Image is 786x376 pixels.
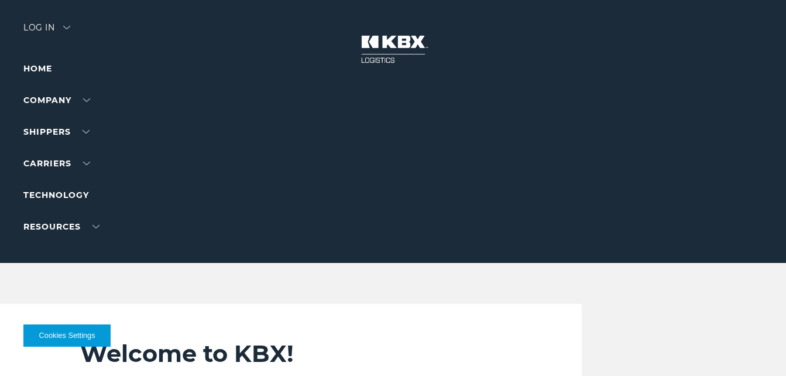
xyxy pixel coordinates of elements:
img: arrow [63,26,70,29]
a: Home [23,63,52,74]
a: Company [23,95,90,105]
h2: Welcome to KBX! [80,339,504,368]
div: Log in [23,23,70,40]
a: Technology [23,190,89,200]
a: SHIPPERS [23,127,90,137]
a: Carriers [23,158,90,169]
button: Cookies Settings [23,324,111,347]
a: RESOURCES [23,221,99,232]
img: kbx logo [349,23,437,75]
